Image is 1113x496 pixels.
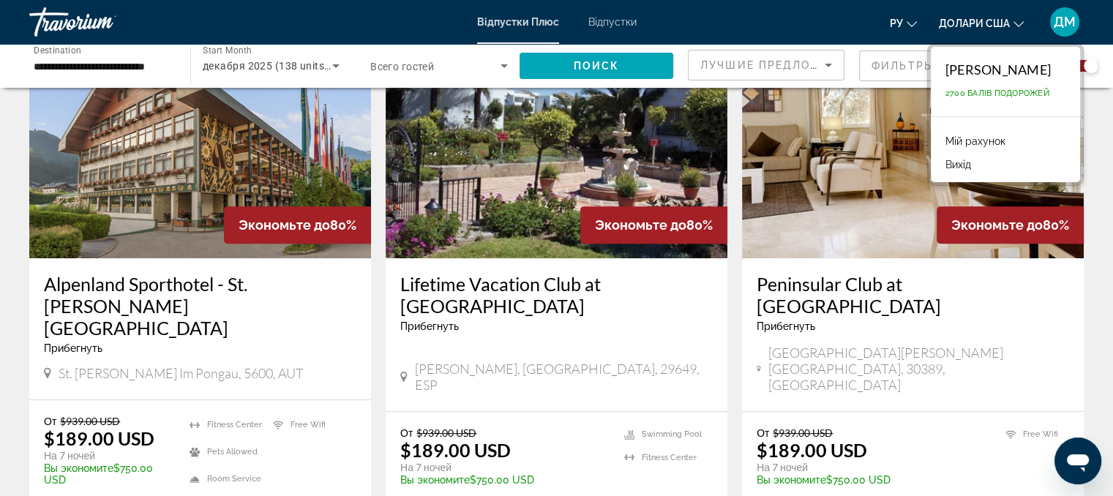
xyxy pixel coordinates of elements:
[945,89,1049,98] font: 2700 балів подорожей
[291,420,326,429] span: Free Wifi
[44,415,56,427] span: От
[44,449,175,462] p: На 7 ночей
[400,474,470,486] span: Вы экономите
[768,345,1069,393] span: [GEOGRAPHIC_DATA][PERSON_NAME][GEOGRAPHIC_DATA], 30389, [GEOGRAPHIC_DATA]
[416,427,476,439] span: $939.00 USD
[400,427,413,439] span: От
[945,135,1005,147] font: Мій рахунок
[400,439,511,461] p: $189.00 USD
[60,415,120,427] span: $939.00 USD
[520,53,673,79] button: Поиск
[207,420,262,429] span: Fitness Center
[400,474,610,486] p: $750.00 USD
[477,16,559,28] a: Відпустки Плюс
[595,217,686,233] span: Экономьте до
[203,60,374,72] span: декабря 2025 (138 units available)
[44,342,102,354] span: Прибегнуть
[224,206,371,244] div: 80%
[939,18,1010,29] font: Долари США
[773,427,833,439] span: $939.00 USD
[415,361,713,393] span: [PERSON_NAME], [GEOGRAPHIC_DATA], 29649, ESP
[757,273,1069,317] a: Peninsular Club at [GEOGRAPHIC_DATA]
[44,462,175,486] p: $750.00 USD
[207,474,261,484] span: Room Service
[890,18,903,29] font: ру
[1023,429,1058,439] span: Free Wifi
[239,217,330,233] span: Экономьте до
[700,56,832,74] mat-select: Sort by
[757,439,867,461] p: $189.00 USD
[588,16,637,28] a: Відпустки
[757,474,826,486] span: Вы экономите
[370,61,434,72] span: Всего гостей
[700,59,856,71] span: Лучшие предложения
[642,429,702,439] span: Swimming Pool
[1054,14,1076,29] font: ДМ
[951,217,1043,233] span: Экономьте до
[890,12,917,34] button: Змінити мову
[34,45,81,55] span: Destination
[859,50,1016,82] button: Filter
[757,461,991,474] p: На 7 ночей
[939,12,1024,34] button: Змінити валюту
[580,206,727,244] div: 80%
[938,132,1013,151] a: Мій рахунок
[29,24,371,258] img: ii_alr1.jpg
[1046,7,1084,37] button: Меню користувача
[757,427,769,439] span: От
[742,24,1084,258] img: ii_pcm2.jpg
[757,320,815,332] span: Прибегнуть
[203,45,252,56] span: Start Month
[945,159,971,170] font: Вихід
[44,427,154,449] p: $189.00 USD
[29,3,176,41] a: Траворіум
[938,155,978,174] button: Вихід
[574,60,620,72] span: Поиск
[400,461,610,474] p: На 7 ночей
[945,61,1051,78] font: [PERSON_NAME]
[59,365,304,381] span: St. [PERSON_NAME] im Pongau, 5600, AUT
[207,447,258,456] span: Pets Allowed
[937,206,1084,244] div: 80%
[400,273,713,317] a: Lifetime Vacation Club at [GEOGRAPHIC_DATA]
[757,474,991,486] p: $750.00 USD
[44,462,113,474] span: Вы экономите
[400,320,459,332] span: Прибегнуть
[386,24,727,258] img: ii_ltv1.jpg
[1054,437,1101,484] iframe: Кнопка для запуску вікна повідомлення
[642,453,697,462] span: Fitness Center
[44,273,356,339] a: Alpenland Sporthotel - St. [PERSON_NAME][GEOGRAPHIC_DATA]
